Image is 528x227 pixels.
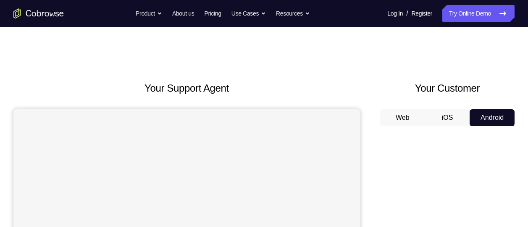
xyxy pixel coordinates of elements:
[172,5,194,22] a: About us
[136,5,162,22] button: Product
[13,81,360,96] h2: Your Support Agent
[406,8,408,18] span: /
[412,5,432,22] a: Register
[470,109,515,126] button: Android
[425,109,470,126] button: iOS
[442,5,515,22] a: Try Online Demo
[231,5,266,22] button: Use Cases
[276,5,310,22] button: Resources
[380,109,425,126] button: Web
[387,5,403,22] a: Log In
[13,8,64,18] a: Go to the home page
[204,5,221,22] a: Pricing
[380,81,515,96] h2: Your Customer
